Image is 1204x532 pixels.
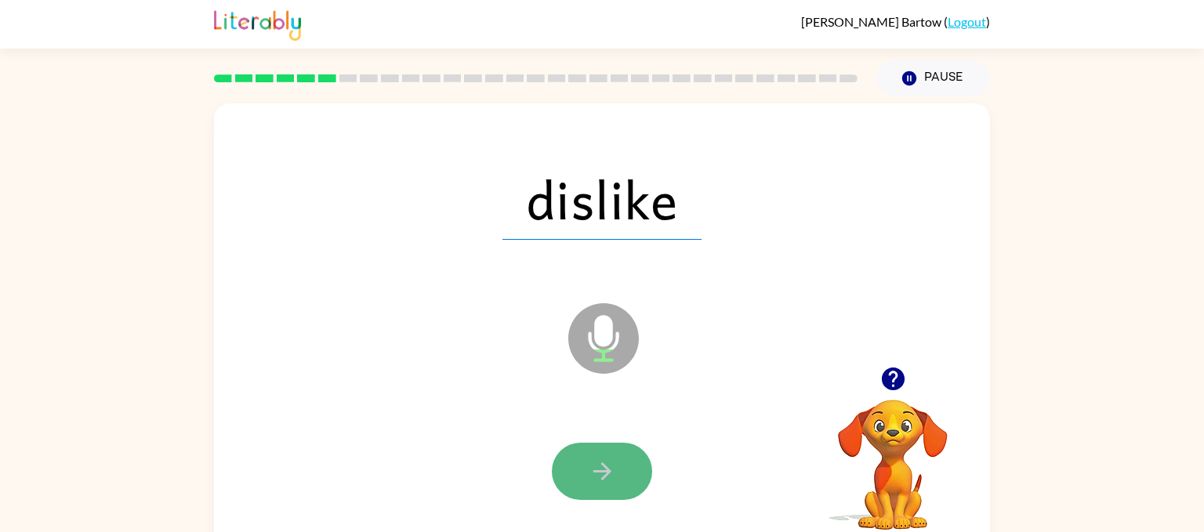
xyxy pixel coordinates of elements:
[214,6,301,41] img: Literably
[876,60,990,96] button: Pause
[801,14,990,29] div: ( )
[948,14,986,29] a: Logout
[814,375,971,532] video: Your browser must support playing .mp4 files to use Literably. Please try using another browser.
[801,14,944,29] span: [PERSON_NAME] Bartow
[502,158,702,240] span: dislike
